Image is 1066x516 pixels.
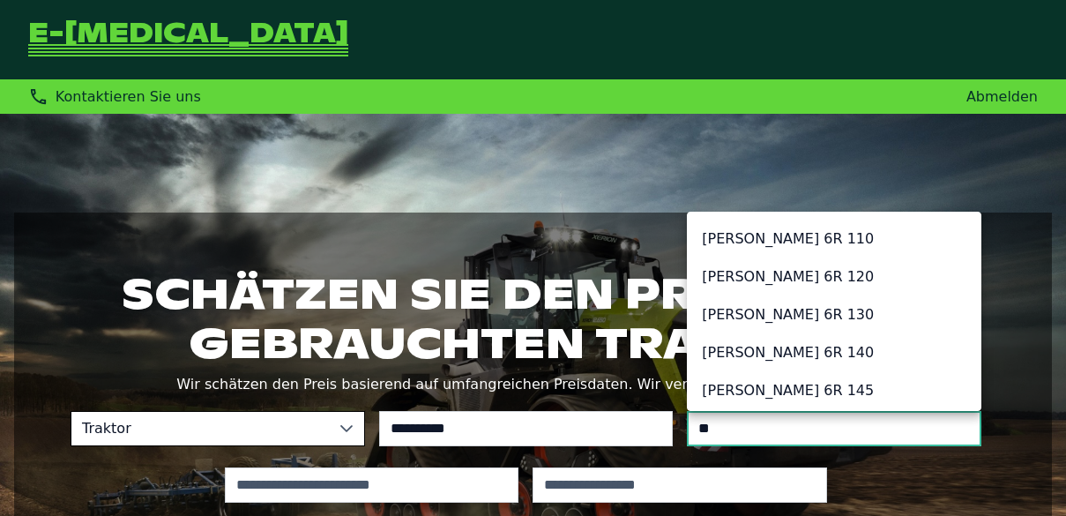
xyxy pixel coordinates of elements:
[71,412,329,445] span: Traktor
[688,295,980,333] li: [PERSON_NAME] 6R 130
[688,371,980,409] li: [PERSON_NAME] 6R 145
[688,409,980,447] li: [PERSON_NAME] 6R 150
[966,88,1038,105] a: Abmelden
[28,21,348,58] a: Zurück zur Startseite
[688,333,980,371] li: [PERSON_NAME] 6R 140
[688,258,980,295] li: [PERSON_NAME] 6R 120
[71,269,995,368] h1: Schätzen Sie den Preis Ihres gebrauchten Traktors
[56,88,201,105] span: Kontaktieren Sie uns
[688,220,980,258] li: [PERSON_NAME] 6R 110
[71,372,995,397] p: Wir schätzen den Preis basierend auf umfangreichen Preisdaten. Wir verkaufen und liefern ebenfalls.
[28,86,201,107] div: Kontaktieren Sie uns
